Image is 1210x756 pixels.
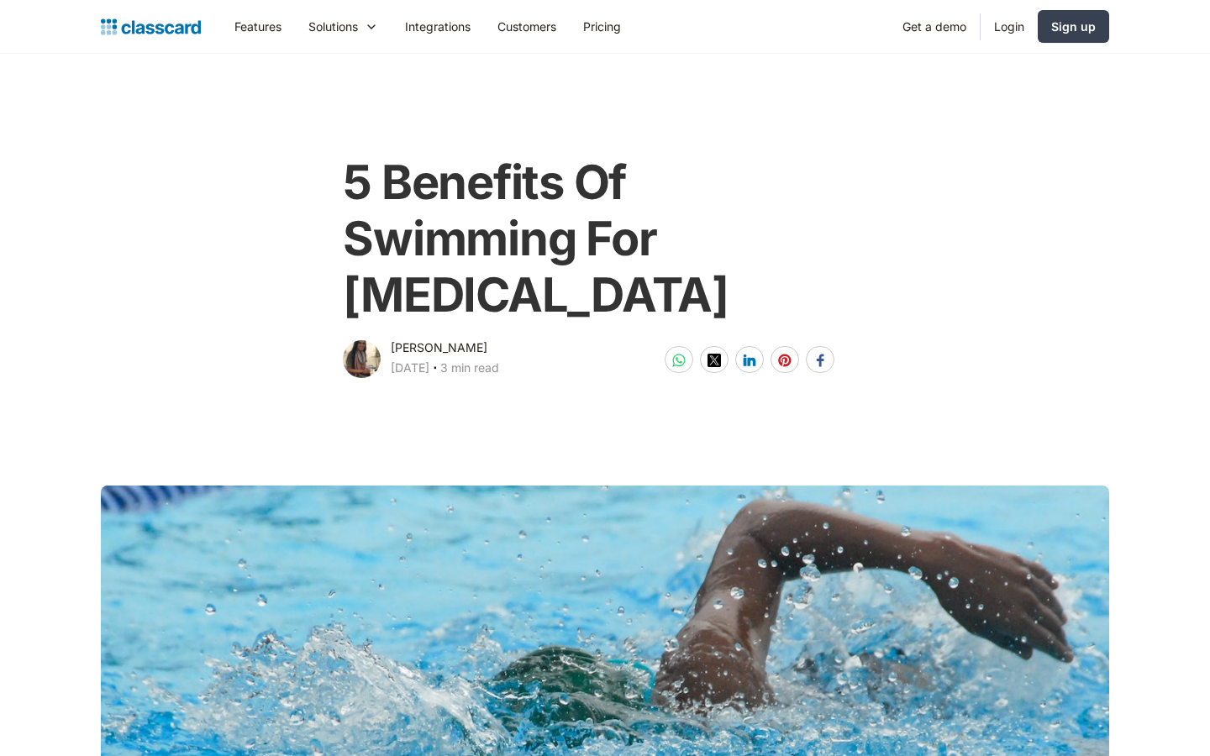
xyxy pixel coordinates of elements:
[981,8,1038,45] a: Login
[429,358,440,381] div: ‧
[392,8,484,45] a: Integrations
[743,354,756,367] img: linkedin-white sharing button
[889,8,980,45] a: Get a demo
[1038,10,1109,43] a: Sign up
[391,338,487,358] div: [PERSON_NAME]
[672,354,686,367] img: whatsapp-white sharing button
[484,8,570,45] a: Customers
[570,8,634,45] a: Pricing
[440,358,499,378] div: 3 min read
[778,354,792,367] img: pinterest-white sharing button
[391,358,429,378] div: [DATE]
[708,354,721,367] img: twitter-white sharing button
[1051,18,1096,35] div: Sign up
[308,18,358,35] div: Solutions
[813,354,827,367] img: facebook-white sharing button
[295,8,392,45] div: Solutions
[101,15,201,39] a: home
[343,155,866,324] h1: 5 Benefits Of Swimming For [MEDICAL_DATA]
[221,8,295,45] a: Features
